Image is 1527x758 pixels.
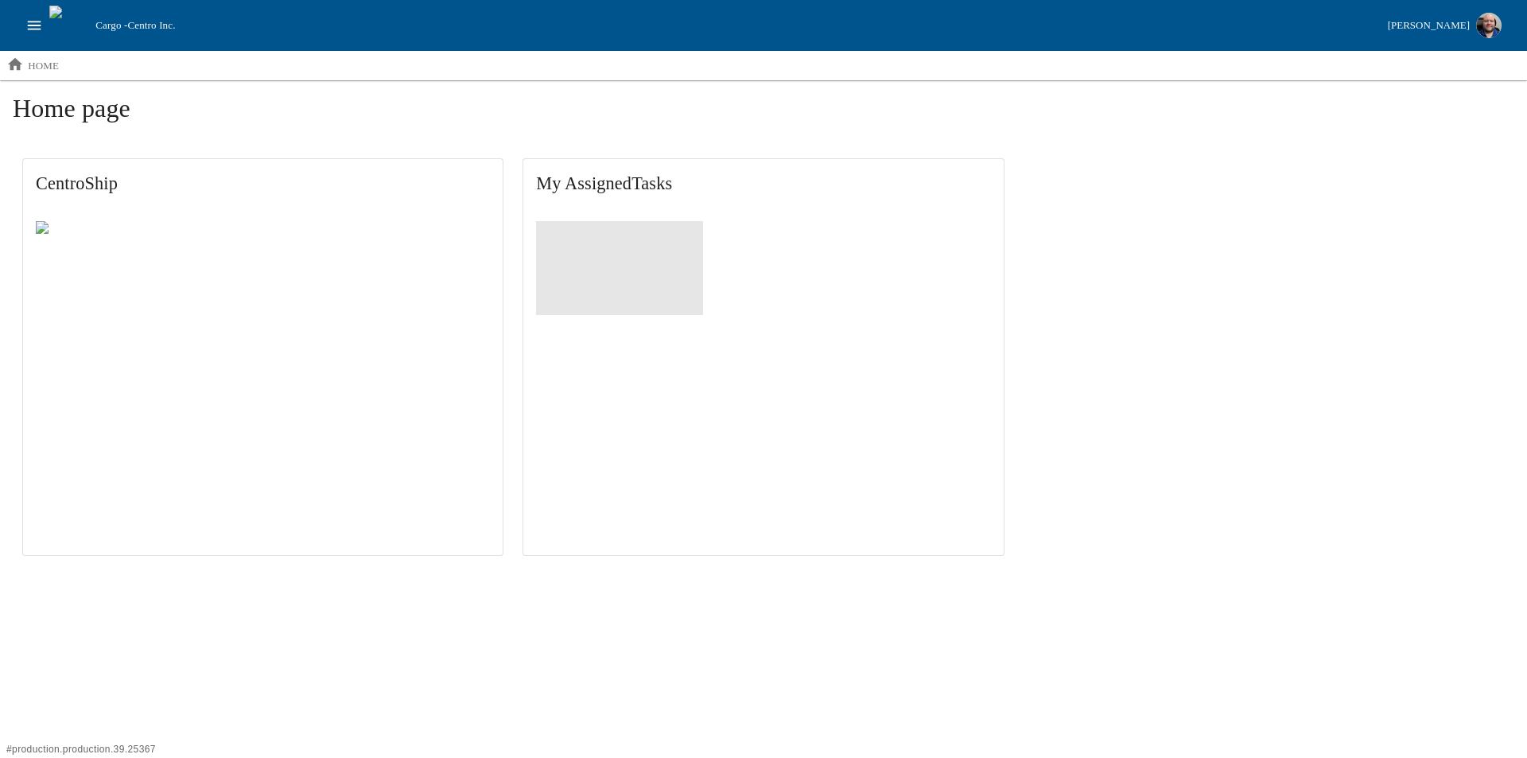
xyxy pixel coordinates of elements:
div: Cargo - [89,17,1381,33]
span: Tasks [631,173,672,193]
p: home [28,58,59,74]
button: open drawer [19,10,49,41]
div: [PERSON_NAME] [1388,17,1470,35]
img: Centro ship [36,221,115,240]
img: cargo logo [49,6,89,45]
img: Profile image [1476,13,1502,38]
span: Centro Inc. [127,19,175,31]
span: CentroShip [36,172,490,196]
h1: Home page [13,93,1514,136]
button: [PERSON_NAME] [1381,8,1508,43]
span: My Assigned [536,172,990,196]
